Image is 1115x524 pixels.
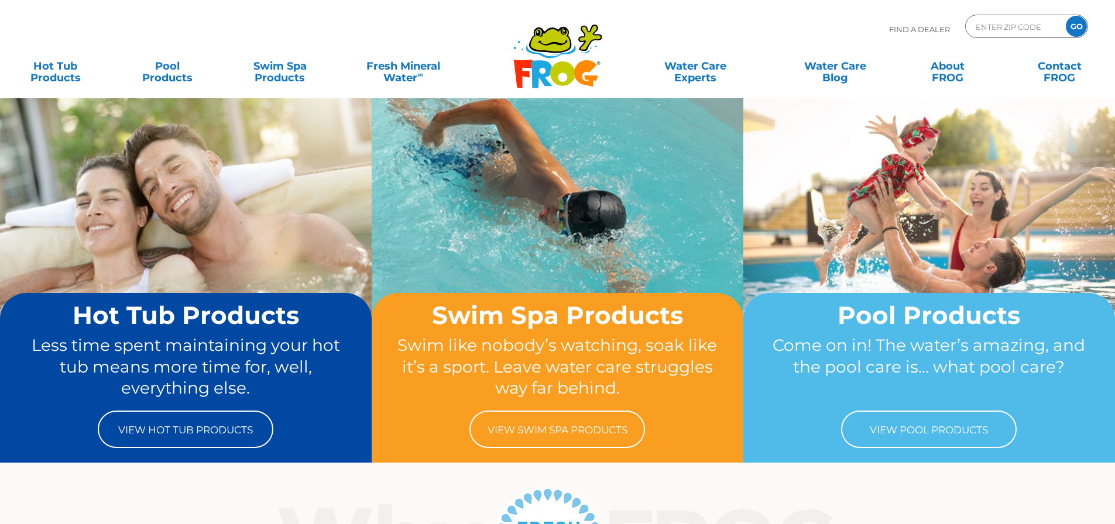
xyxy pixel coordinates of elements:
[124,54,211,78] a: PoolProducts
[22,335,349,399] p: Less time spent maintaining your hot tub means more time for, well, everything else.
[1066,16,1087,37] input: GO
[236,54,324,78] a: Swim SpaProducts
[766,335,1093,399] p: Come on in! The water’s amazing, and the pool care is… what pool care?
[469,411,645,448] a: View Swim Spa Products
[372,98,743,375] img: home-banner-swim-spa-short
[394,335,721,399] p: Swim like nobody’s watching, soak like it’s a sport. Leave water care struggles way far behind.
[743,98,1115,375] img: home-banner-pool-short
[348,54,458,78] a: Fresh MineralWater∞
[975,18,1054,35] input: Zip Code Form
[841,411,1017,448] a: View Pool Products
[791,54,879,78] a: Water CareBlog
[889,15,950,44] p: Find A Dealer
[394,302,721,329] h2: Swim Spa Products
[625,54,766,78] a: Water CareExperts
[98,411,273,448] a: View Hot Tub Products
[12,54,99,78] a: Hot TubProducts
[1016,54,1103,78] a: ContactFROG
[22,302,349,329] h2: Hot Tub Products
[417,70,423,79] sup: ∞
[766,302,1093,329] h2: Pool Products
[904,54,991,78] a: AboutFROG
